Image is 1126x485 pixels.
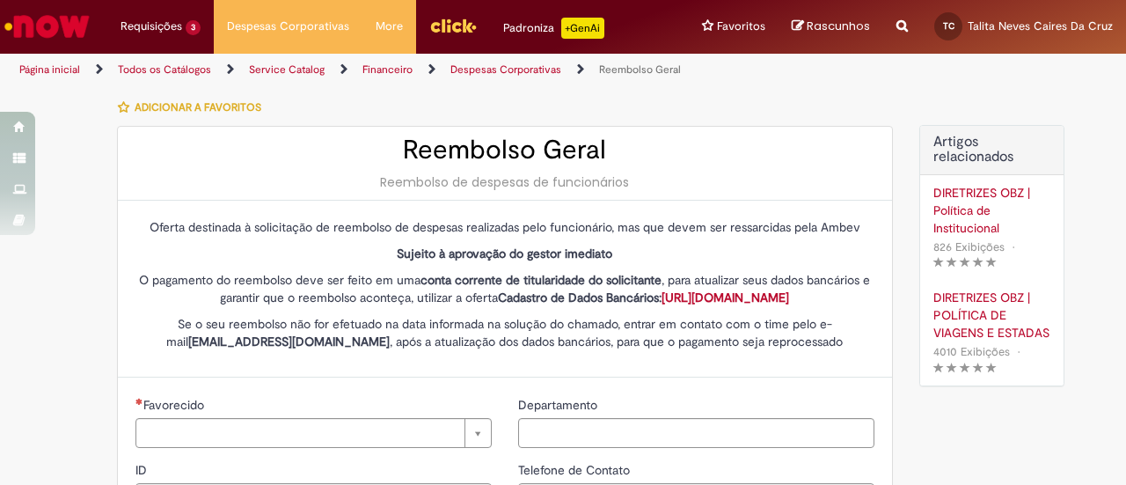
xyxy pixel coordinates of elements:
[429,12,477,39] img: click_logo_yellow_360x200.png
[117,89,271,126] button: Adicionar a Favoritos
[188,334,390,349] strong: [EMAIL_ADDRESS][DOMAIN_NAME]
[2,9,92,44] img: ServiceNow
[362,62,413,77] a: Financeiro
[186,20,201,35] span: 3
[717,18,765,35] span: Favoritos
[518,397,601,413] span: Departamento
[792,18,870,35] a: Rascunhos
[807,18,870,34] span: Rascunhos
[498,290,789,305] strong: Cadastro de Dados Bancários:
[135,418,492,448] a: Limpar campo Favorecido
[943,20,954,32] span: TC
[376,18,403,35] span: More
[1013,340,1024,364] span: •
[933,184,1050,237] a: DIRETRIZES OBZ | Política de Institucional
[13,54,737,86] ul: Trilhas de página
[933,135,1050,165] h3: Artigos relacionados
[135,136,874,165] h2: Reembolso Geral
[561,18,604,39] p: +GenAi
[933,344,1010,359] span: 4010 Exibições
[135,462,150,478] span: ID
[143,397,208,413] span: Necessários - Favorecido
[1008,235,1019,259] span: •
[599,62,681,77] a: Reembolso Geral
[662,290,789,305] a: [URL][DOMAIN_NAME]
[503,18,604,39] div: Padroniza
[135,173,874,191] div: Reembolso de despesas de funcionários
[933,289,1050,342] a: DIRETRIZES OBZ | POLÍTICA DE VIAGENS E ESTADAS
[135,271,874,306] p: O pagamento do reembolso deve ser feito em uma , para atualizar seus dados bancários e garantir q...
[397,246,612,261] strong: Sujeito à aprovação do gestor imediato
[249,62,325,77] a: Service Catalog
[518,462,633,478] span: Telefone de Contato
[135,315,874,350] p: Se o seu reembolso não for efetuado na data informada na solução do chamado, entrar em contato co...
[19,62,80,77] a: Página inicial
[135,100,261,114] span: Adicionar a Favoritos
[135,218,874,236] p: Oferta destinada à solicitação de reembolso de despesas realizadas pelo funcionário, mas que deve...
[450,62,561,77] a: Despesas Corporativas
[420,272,662,288] strong: conta corrente de titularidade do solicitante
[933,239,1005,254] span: 826 Exibições
[118,62,211,77] a: Todos os Catálogos
[135,398,143,405] span: Necessários
[968,18,1113,33] span: Talita Neves Caires Da Cruz
[121,18,182,35] span: Requisições
[518,418,874,448] input: Departamento
[227,18,349,35] span: Despesas Corporativas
